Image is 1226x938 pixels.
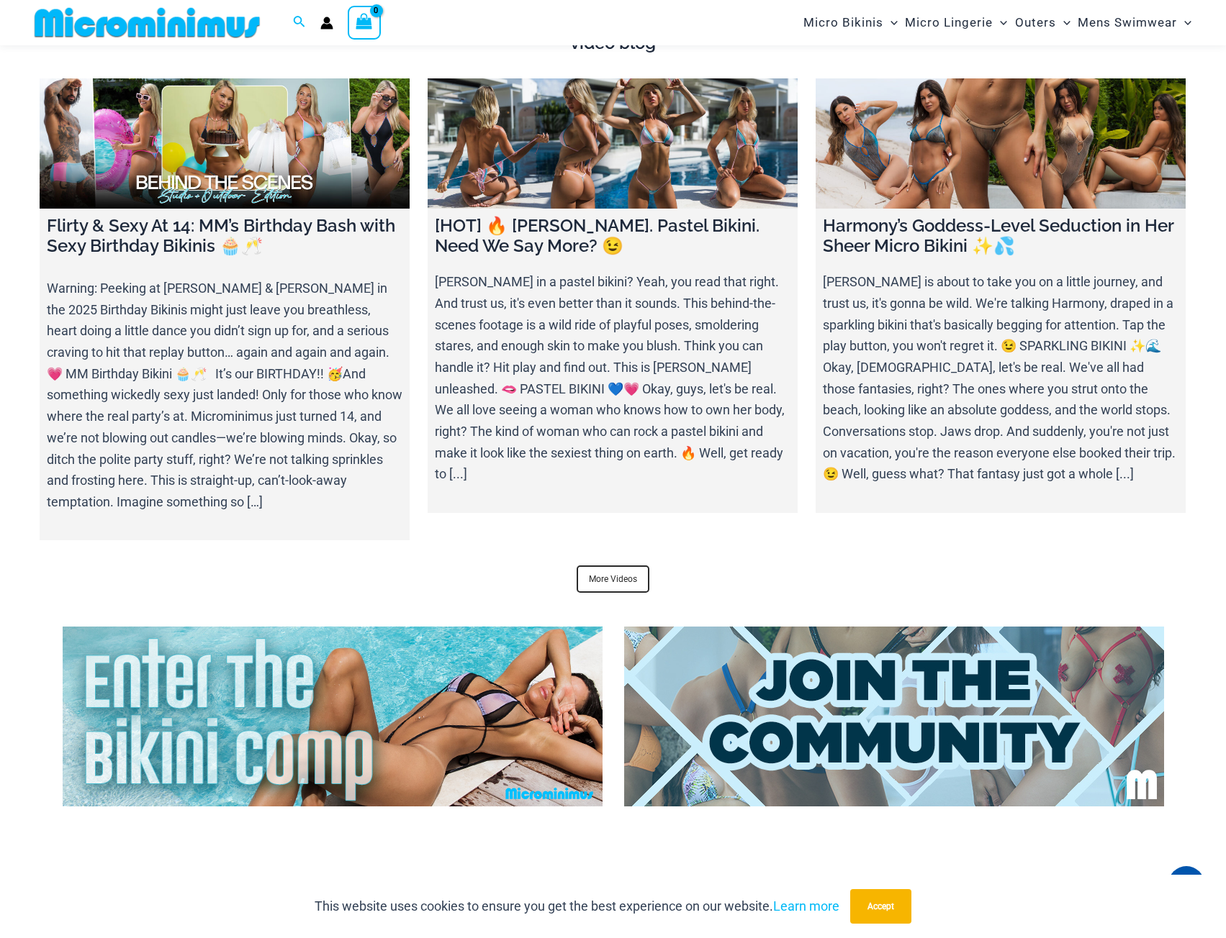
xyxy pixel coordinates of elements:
p: [PERSON_NAME] in a pastel bikini? Yeah, you read that right. And trust us, it's even better than ... [435,271,790,485]
span: Micro Lingerie [905,4,993,41]
button: Accept [850,889,911,924]
a: OutersMenu ToggleMenu Toggle [1011,4,1074,41]
img: Enter Bikini Comp [63,627,603,806]
span: Micro Bikinis [803,4,883,41]
h4: [HOT] 🔥 [PERSON_NAME]. Pastel Bikini. Need We Say More? 😉 [435,216,790,258]
p: This website uses cookies to ensure you get the best experience on our website. [315,896,839,917]
a: View Shopping Cart, empty [348,6,381,39]
a: Learn more [773,898,839,914]
a: Mens SwimwearMenu ToggleMenu Toggle [1074,4,1195,41]
a: Account icon link [320,17,333,29]
span: Menu Toggle [1177,4,1191,41]
a: Micro LingerieMenu ToggleMenu Toggle [901,4,1011,41]
img: MM SHOP LOGO FLAT [29,6,266,39]
span: Mens Swimwear [1078,4,1177,41]
nav: Site Navigation [798,2,1197,43]
a: Micro BikinisMenu ToggleMenu Toggle [800,4,901,41]
h4: Harmony’s Goddess-Level Seduction in Her Sheer Micro Bikini ✨💦 [823,216,1178,258]
span: Menu Toggle [883,4,898,41]
img: Join Community 2 [624,627,1164,806]
a: More Videos [577,565,649,593]
span: Menu Toggle [1056,4,1071,41]
a: Search icon link [293,14,306,32]
span: Menu Toggle [993,4,1007,41]
p: [PERSON_NAME] is about to take you on a little journey, and trust us, it's gonna be wild. We're t... [823,271,1178,485]
h4: Flirty & Sexy At 14: MM’s Birthday Bash with Sexy Birthday Bikinis 🧁🥂 [47,216,402,258]
p: Warning: Peeking at [PERSON_NAME] & [PERSON_NAME] in the 2025 Birthday Bikinis might just leave y... [47,278,402,513]
span: Outers [1015,4,1056,41]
